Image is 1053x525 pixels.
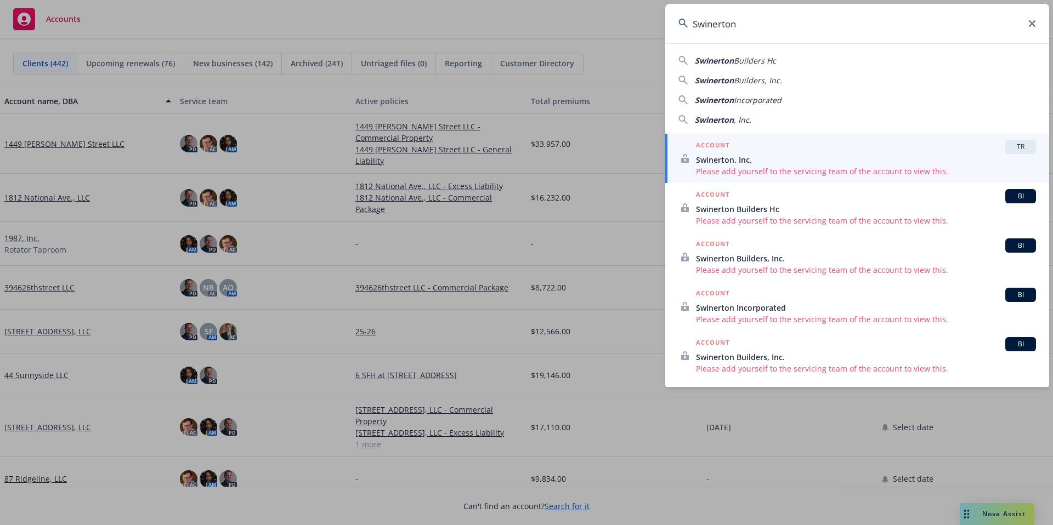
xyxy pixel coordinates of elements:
[734,115,751,125] span: , Inc.
[696,288,729,301] h5: ACCOUNT
[696,337,729,350] h5: ACCOUNT
[665,232,1049,282] a: ACCOUNTBISwinerton Builders, Inc.Please add yourself to the servicing team of the account to view...
[696,264,1036,276] span: Please add yourself to the servicing team of the account to view this.
[695,75,734,85] span: Swinerton
[1010,241,1032,250] span: BI
[696,140,729,153] h5: ACCOUNT
[1010,142,1032,152] span: TR
[695,55,734,66] span: Swinerton
[734,95,782,105] span: Incorporated
[734,75,782,85] span: Builders, Inc.
[696,313,1036,325] span: Please add yourself to the servicing team of the account to view this.
[665,282,1049,331] a: ACCOUNTBISwinerton IncorporatedPlease add yourself to the servicing team of the account to view t...
[695,95,734,105] span: Swinerton
[695,115,734,125] span: Swinerton
[696,302,1036,313] span: Swinerton Incorporated
[696,154,1036,166] span: Swinerton, Inc.
[734,55,776,66] span: Builders Hc
[665,183,1049,232] a: ACCOUNTBISwinerton Builders HcPlease add yourself to the servicing team of the account to view this.
[696,189,729,202] h5: ACCOUNT
[1010,339,1032,349] span: BI
[696,363,1036,374] span: Please add yourself to the servicing team of the account to view this.
[665,134,1049,183] a: ACCOUNTTRSwinerton, Inc.Please add yourself to the servicing team of the account to view this.
[1010,191,1032,201] span: BI
[696,203,1036,215] span: Swinerton Builders Hc
[696,215,1036,226] span: Please add yourself to the servicing team of the account to view this.
[696,238,729,252] h5: ACCOUNT
[696,351,1036,363] span: Swinerton Builders, Inc.
[696,253,1036,264] span: Swinerton Builders, Inc.
[665,4,1049,43] input: Search...
[696,166,1036,177] span: Please add yourself to the servicing team of the account to view this.
[1010,290,1032,300] span: BI
[665,331,1049,380] a: ACCOUNTBISwinerton Builders, Inc.Please add yourself to the servicing team of the account to view...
